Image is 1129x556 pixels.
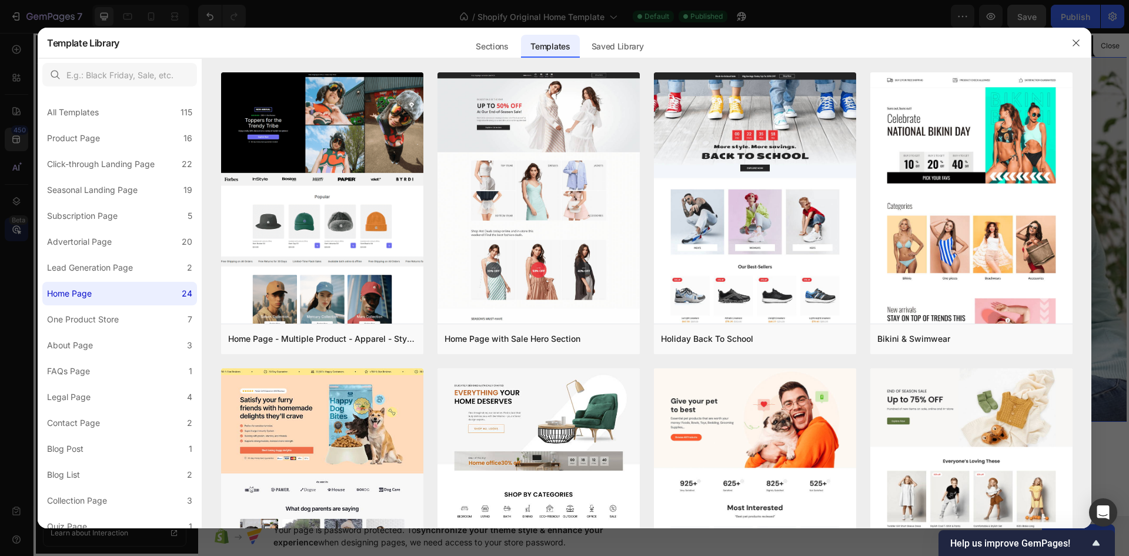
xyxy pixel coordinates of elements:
[182,235,192,249] div: 20
[47,312,119,327] div: One Product Store
[183,131,192,145] div: 16
[47,338,93,352] div: About Page
[877,332,950,346] div: Bikini & Swimwear
[182,287,192,301] div: 24
[1089,498,1117,527] div: Open Intercom Messenger
[47,183,138,197] div: Seasonal Landing Page
[661,332,753,346] div: Holiday Back To School
[47,364,90,378] div: FAQs Page
[47,287,92,301] div: Home Page
[187,338,192,352] div: 3
[47,468,80,482] div: Blog List
[47,28,119,58] h2: Template Library
[187,416,192,430] div: 2
[187,468,192,482] div: 2
[521,35,579,58] div: Templates
[47,520,87,534] div: Quiz Page
[47,390,91,404] div: Legal Page
[47,235,112,249] div: Advertorial Page
[187,390,192,404] div: 4
[183,183,192,197] div: 19
[445,332,580,346] div: Home Page with Sale Hero Section
[950,536,1103,550] button: Show survey - Help us improve GemPages!
[189,520,192,534] div: 1
[187,261,192,275] div: 2
[466,35,517,58] div: Sections
[47,105,99,119] div: All Templates
[47,442,83,456] div: Blog Post
[189,442,192,456] div: 1
[47,261,133,275] div: Lead Generation Page
[47,157,155,171] div: Click-through Landing Page
[47,494,107,508] div: Collection Page
[42,63,197,86] input: E.g.: Black Friday, Sale, etc.
[47,416,100,430] div: Contact Page
[182,157,192,171] div: 22
[950,538,1089,549] span: Help us improve GemPages!
[181,105,192,119] div: 115
[582,35,653,58] div: Saved Library
[228,332,416,346] div: Home Page - Multiple Product - Apparel - Style 4
[47,209,118,223] div: Subscription Page
[47,131,100,145] div: Product Page
[188,312,192,327] div: 7
[188,209,192,223] div: 5
[189,364,192,378] div: 1
[187,494,192,508] div: 3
